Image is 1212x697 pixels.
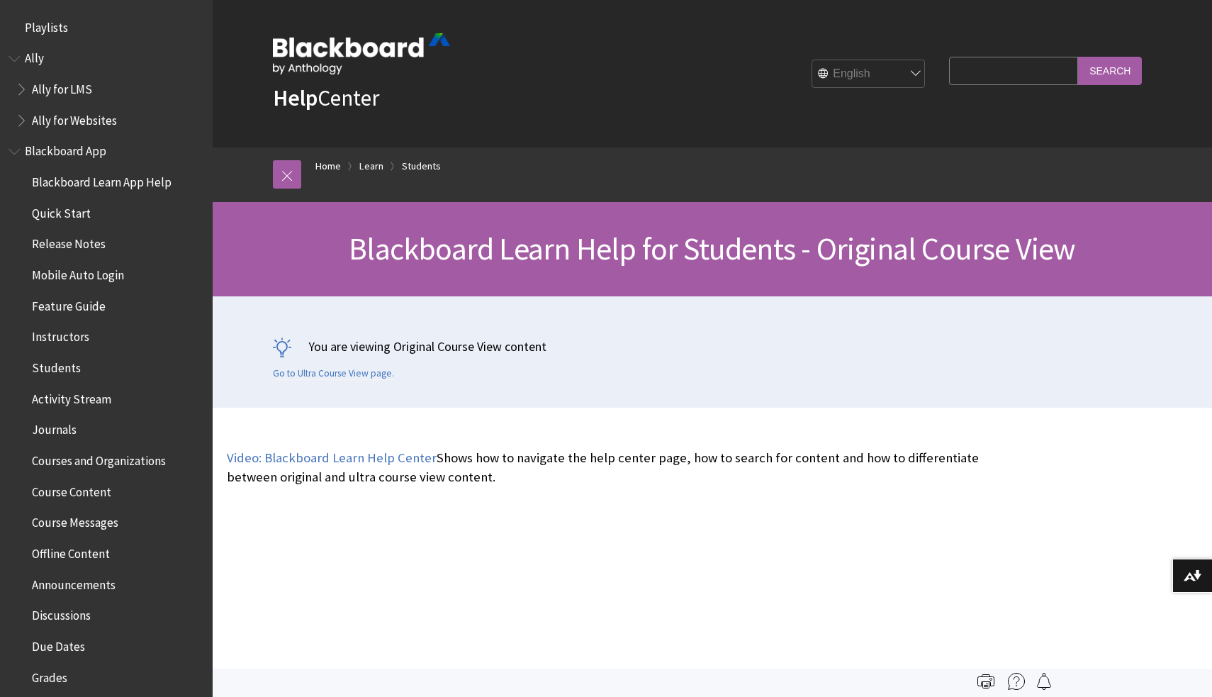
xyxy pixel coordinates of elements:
span: Students [32,356,81,375]
a: Students [402,157,441,175]
img: More help [1008,673,1025,690]
a: Learn [359,157,383,175]
span: Mobile Auto Login [32,263,124,282]
span: Ally for LMS [32,77,92,96]
span: Courses and Organizations [32,449,166,468]
span: Due Dates [32,635,85,654]
span: Release Notes [32,233,106,252]
a: HelpCenter [273,84,379,112]
p: You are viewing Original Course View content [273,338,1152,355]
span: Blackboard App [25,140,106,159]
span: Feature Guide [32,294,106,313]
span: Ally for Websites [32,108,117,128]
a: Video: Blackboard Learn Help Center [227,450,437,467]
span: Announcements [32,573,116,592]
select: Site Language Selector [812,60,926,89]
span: Blackboard Learn App Help [32,170,172,189]
span: Quick Start [32,201,91,221]
span: Instructors [32,325,89,345]
input: Search [1078,57,1142,84]
img: Follow this page [1036,673,1053,690]
span: Playlists [25,16,68,35]
strong: Help [273,84,318,112]
span: Journals [32,418,77,437]
a: Go to Ultra Course View page. [273,367,394,380]
nav: Book outline for Anthology Ally Help [9,47,204,133]
span: Blackboard Learn Help for Students - Original Course View [349,229,1075,268]
img: Blackboard by Anthology [273,33,450,74]
span: Course Content [32,480,111,499]
span: Discussions [32,603,91,623]
span: Offline Content [32,542,110,561]
nav: Book outline for Playlists [9,16,204,40]
span: Grades [32,666,67,685]
a: Home [315,157,341,175]
span: Activity Stream [32,387,111,406]
span: Ally [25,47,44,66]
img: Print [977,673,994,690]
span: Course Messages [32,511,118,530]
p: Shows how to navigate the help center page, how to search for content and how to differentiate be... [227,449,988,486]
